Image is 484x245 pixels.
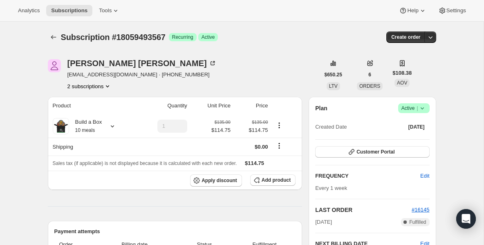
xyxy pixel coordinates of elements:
span: [EMAIL_ADDRESS][DOMAIN_NAME] · [PHONE_NUMBER] [67,71,217,79]
h2: Plan [315,104,327,112]
span: Phillip McDonough [48,59,61,72]
button: Help [394,5,431,16]
span: $108.38 [392,69,412,77]
div: [PERSON_NAME] [PERSON_NAME] [67,59,217,67]
span: $114.75 [235,126,268,134]
span: Analytics [18,7,40,14]
button: [DATE] [403,121,430,133]
th: Unit Price [190,97,233,115]
th: Shipping [48,138,136,156]
span: Active [401,104,426,112]
span: [DATE] [315,218,332,226]
a: #16145 [412,207,429,213]
button: Subscriptions [48,31,59,43]
button: Subscriptions [46,5,92,16]
button: 6 [363,69,376,80]
span: AOV [397,80,407,86]
span: $114.75 [211,126,231,134]
span: Sales tax (if applicable) is not displayed because it is calculated with each new order. [53,160,237,166]
span: Recurring [172,34,193,40]
button: Edit [415,169,434,183]
button: Add product [250,174,296,186]
small: 10 meals [75,127,95,133]
button: Settings [433,5,471,16]
button: Tools [94,5,125,16]
span: | [417,105,418,111]
span: Active [202,34,215,40]
span: $0.00 [255,144,268,150]
span: Tools [99,7,112,14]
span: 6 [368,71,371,78]
small: $135.00 [252,120,268,125]
div: Build a Box [69,118,102,134]
button: Shipping actions [273,141,286,150]
span: LTV [329,83,338,89]
button: Product actions [273,121,286,130]
img: product img [53,118,69,134]
button: #16145 [412,206,429,214]
span: Edit [420,172,429,180]
button: $650.25 [320,69,347,80]
h2: FREQUENCY [315,172,420,180]
span: $114.75 [245,160,264,166]
span: Created Date [315,123,347,131]
th: Price [233,97,271,115]
span: Create order [391,34,420,40]
button: Product actions [67,82,112,90]
span: Customer Portal [356,149,394,155]
button: Create order [386,31,425,43]
span: Subscriptions [51,7,87,14]
span: [DATE] [408,124,425,130]
button: Customer Portal [315,146,429,158]
span: $650.25 [325,71,342,78]
span: Add product [262,177,291,183]
button: Analytics [13,5,45,16]
span: Help [407,7,418,14]
th: Product [48,97,136,115]
span: Subscription #18059493567 [61,33,166,42]
button: Apply discount [190,174,242,187]
span: Apply discount [202,177,237,184]
h2: Payment attempts [54,227,296,236]
span: ORDERS [359,83,380,89]
small: $135.00 [215,120,231,125]
th: Quantity [136,97,190,115]
span: Every 1 week [315,185,347,191]
div: Open Intercom Messenger [456,209,476,229]
span: Settings [446,7,466,14]
span: Fulfilled [409,219,426,225]
h2: LAST ORDER [315,206,412,214]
